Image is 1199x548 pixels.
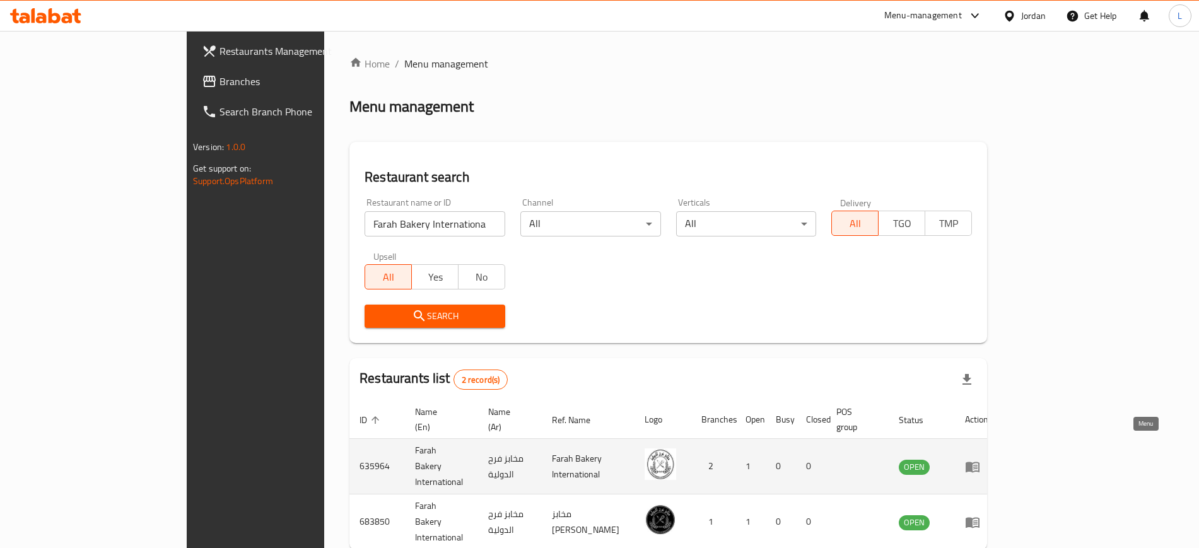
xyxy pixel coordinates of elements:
button: TGO [878,211,925,236]
span: Branches [219,74,377,89]
button: All [831,211,879,236]
div: Menu [965,515,988,530]
div: Export file [952,364,982,395]
span: Name (En) [415,404,463,434]
span: Yes [417,268,453,286]
img: Farah Bakery International [645,448,676,480]
span: L [1178,9,1182,23]
th: Open [735,400,766,439]
span: TGO [884,214,920,233]
td: Farah Bakery International [405,439,478,494]
div: All [676,211,817,236]
a: Restaurants Management [192,36,387,66]
td: Farah Bakery International [542,439,635,494]
span: All [370,268,407,286]
div: OPEN [899,460,930,475]
th: Action [955,400,998,439]
img: Farah Bakery International [645,504,676,535]
a: Support.OpsPlatform [193,173,273,189]
td: 2 [691,439,735,494]
button: No [458,264,505,289]
div: All [520,211,661,236]
button: Search [365,305,505,328]
span: Ref. Name [552,412,607,428]
li: / [395,56,399,71]
span: 1.0.0 [226,139,245,155]
label: Delivery [840,198,872,207]
button: All [365,264,412,289]
span: Get support on: [193,160,251,177]
span: TMP [930,214,967,233]
span: OPEN [899,460,930,474]
span: Name (Ar) [488,404,527,434]
th: Branches [691,400,735,439]
span: Search [375,308,495,324]
a: Branches [192,66,387,96]
span: POS group [836,404,874,434]
button: TMP [925,211,972,236]
th: Busy [766,400,796,439]
label: Upsell [373,252,397,260]
span: Restaurants Management [219,44,377,59]
span: All [837,214,874,233]
span: Status [899,412,940,428]
nav: breadcrumb [349,56,987,71]
td: 0 [766,439,796,494]
span: OPEN [899,515,930,530]
button: Yes [411,264,459,289]
span: Version: [193,139,224,155]
span: ID [360,412,383,428]
td: 0 [796,439,826,494]
div: Menu-management [884,8,962,23]
span: No [464,268,500,286]
input: Search for restaurant name or ID.. [365,211,505,236]
th: Closed [796,400,826,439]
span: Menu management [404,56,488,71]
th: Logo [635,400,691,439]
a: Search Branch Phone [192,96,387,127]
div: Jordan [1021,9,1046,23]
span: Search Branch Phone [219,104,377,119]
span: 2 record(s) [454,374,508,386]
h2: Restaurants list [360,369,508,390]
td: 1 [735,439,766,494]
div: Total records count [453,370,508,390]
td: مخابز فرح الدولية [478,439,542,494]
h2: Restaurant search [365,168,972,187]
h2: Menu management [349,96,474,117]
